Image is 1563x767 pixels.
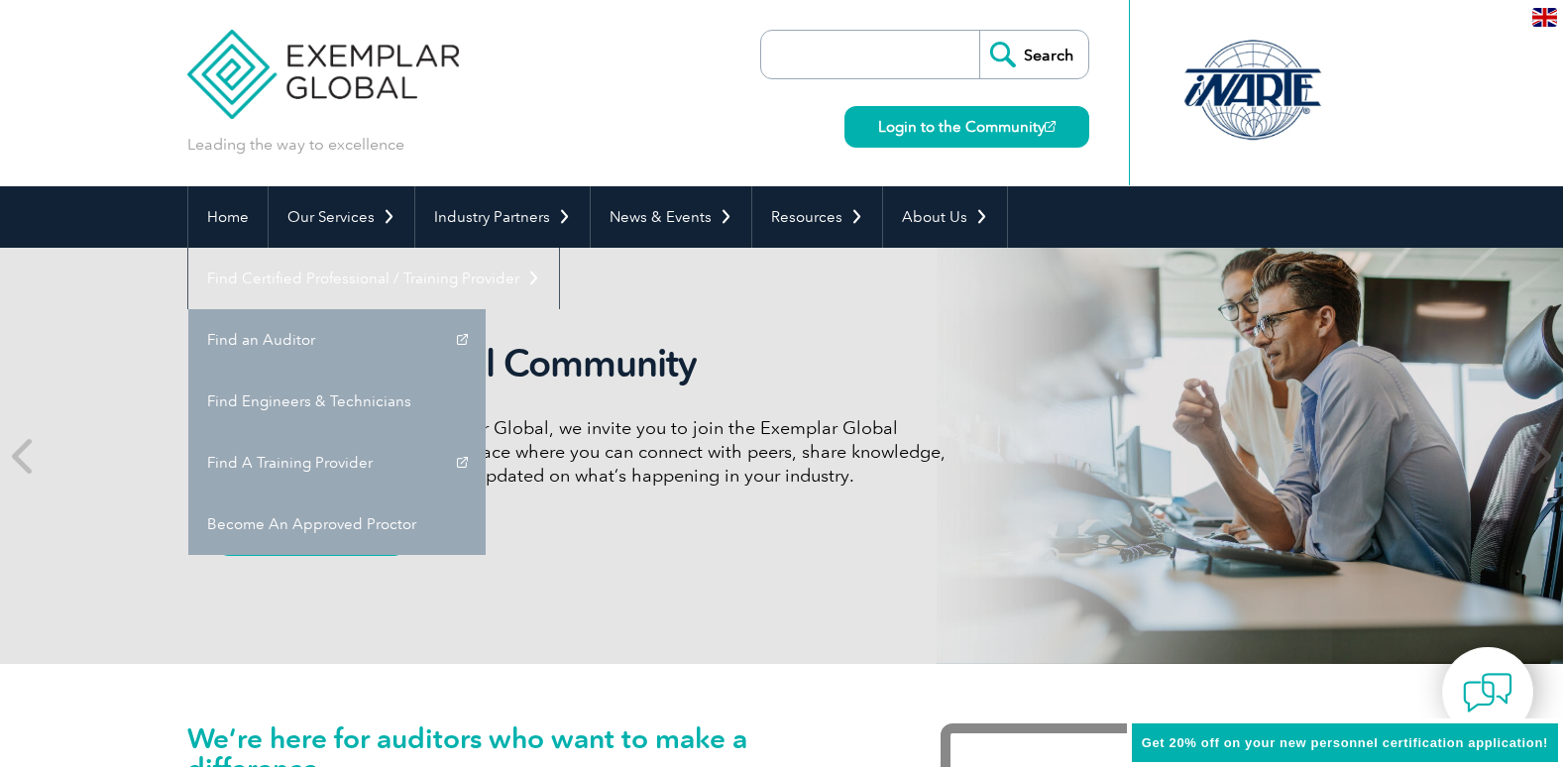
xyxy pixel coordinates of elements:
a: Become An Approved Proctor [188,493,486,555]
h2: Exemplar Global Community [217,341,960,386]
a: News & Events [591,186,751,248]
a: Our Services [269,186,414,248]
a: About Us [883,186,1007,248]
a: Home [188,186,268,248]
a: Industry Partners [415,186,590,248]
p: As a valued member of Exemplar Global, we invite you to join the Exemplar Global Community—a fun,... [217,416,960,488]
a: Find Certified Professional / Training Provider [188,248,559,309]
input: Search [979,31,1088,78]
a: Find an Auditor [188,309,486,371]
p: Leading the way to excellence [187,134,404,156]
a: Login to the Community [844,106,1089,148]
a: Find Engineers & Technicians [188,371,486,432]
a: Find A Training Provider [188,432,486,493]
img: contact-chat.png [1463,668,1512,717]
a: Resources [752,186,882,248]
span: Get 20% off on your new personnel certification application! [1142,735,1548,750]
img: open_square.png [1045,121,1056,132]
img: en [1532,8,1557,27]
